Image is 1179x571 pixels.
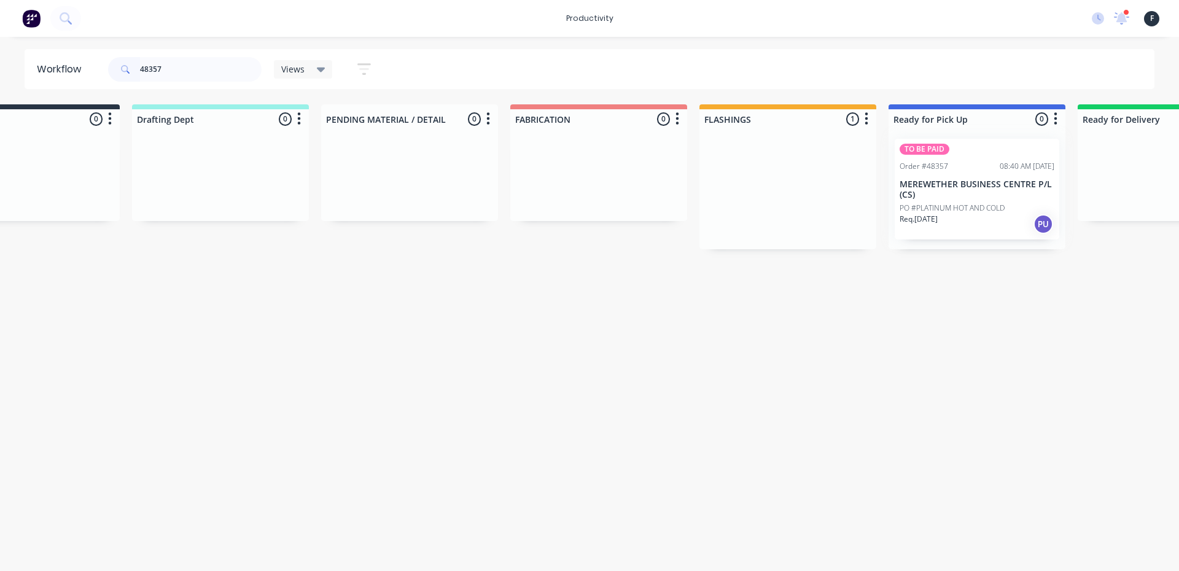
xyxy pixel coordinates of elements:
[22,9,41,28] img: Factory
[560,9,620,28] div: productivity
[140,57,262,82] input: Search for orders...
[1150,13,1154,24] span: F
[37,62,87,77] div: Workflow
[281,63,305,76] span: Views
